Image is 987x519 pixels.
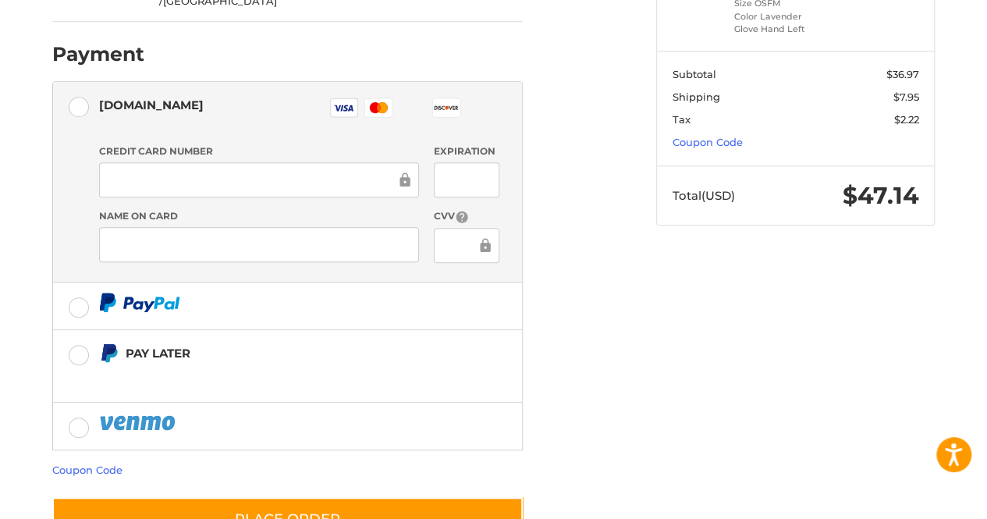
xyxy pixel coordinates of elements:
[673,68,716,80] span: Subtotal
[886,68,919,80] span: $36.97
[52,42,144,66] h2: Payment
[99,293,180,312] img: PayPal icon
[673,188,735,203] span: Total (USD)
[99,92,204,118] div: [DOMAIN_NAME]
[673,91,720,103] span: Shipping
[894,113,919,126] span: $2.22
[99,370,425,383] iframe: PayPal Message 1
[734,10,854,23] li: Color Lavender
[126,340,424,366] div: Pay Later
[673,113,691,126] span: Tax
[99,413,179,432] img: PayPal icon
[99,144,419,158] label: Credit Card Number
[99,209,419,223] label: Name on Card
[52,464,122,476] a: Coupon Code
[673,136,743,148] a: Coupon Code
[734,23,854,36] li: Glove Hand Left
[99,343,119,363] img: Pay Later icon
[434,209,499,224] label: CVV
[893,91,919,103] span: $7.95
[434,144,499,158] label: Expiration
[843,181,919,210] span: $47.14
